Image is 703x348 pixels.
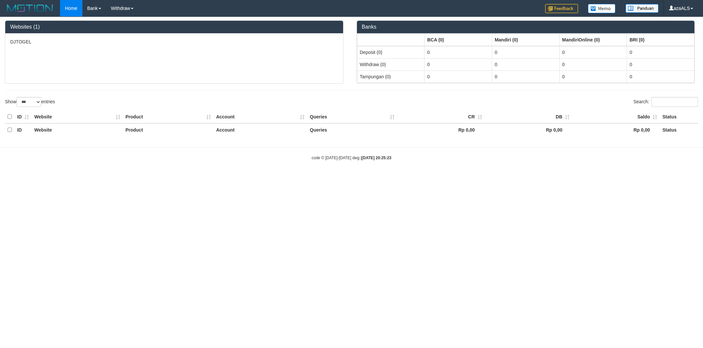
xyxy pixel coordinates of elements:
[572,123,660,136] th: Rp 0,00
[357,70,425,83] td: Tampungan (0)
[357,34,425,46] th: Group: activate to sort column ascending
[627,46,694,59] td: 0
[425,70,492,83] td: 0
[425,34,492,46] th: Group: activate to sort column ascending
[397,123,485,136] th: Rp 0,00
[633,97,698,107] label: Search:
[559,70,627,83] td: 0
[123,123,214,136] th: Product
[5,3,55,13] img: MOTION_logo.png
[397,111,485,123] th: CR
[425,46,492,59] td: 0
[492,46,559,59] td: 0
[15,123,32,136] th: ID
[545,4,578,13] img: Feedback.jpg
[651,97,698,107] input: Search:
[312,156,392,160] small: code © [DATE]-[DATE] dwg |
[559,58,627,70] td: 0
[123,111,214,123] th: Product
[5,97,55,107] label: Show entries
[559,34,627,46] th: Group: activate to sort column ascending
[10,24,338,30] h3: Websites (1)
[492,34,559,46] th: Group: activate to sort column ascending
[362,156,391,160] strong: [DATE] 20:25:23
[660,123,698,136] th: Status
[588,4,616,13] img: Button%20Memo.svg
[492,70,559,83] td: 0
[627,34,694,46] th: Group: activate to sort column ascending
[307,123,397,136] th: Queries
[357,46,425,59] td: Deposit (0)
[492,58,559,70] td: 0
[362,24,690,30] h3: Banks
[626,4,659,13] img: panduan.png
[214,123,307,136] th: Account
[572,111,660,123] th: Saldo
[214,111,307,123] th: Account
[559,46,627,59] td: 0
[627,58,694,70] td: 0
[627,70,694,83] td: 0
[485,123,572,136] th: Rp 0,00
[357,58,425,70] td: Withdraw (0)
[15,111,32,123] th: ID
[10,38,338,45] p: DJTOGEL
[307,111,397,123] th: Queries
[425,58,492,70] td: 0
[660,111,698,123] th: Status
[16,97,41,107] select: Showentries
[32,111,123,123] th: Website
[32,123,123,136] th: Website
[485,111,572,123] th: DB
